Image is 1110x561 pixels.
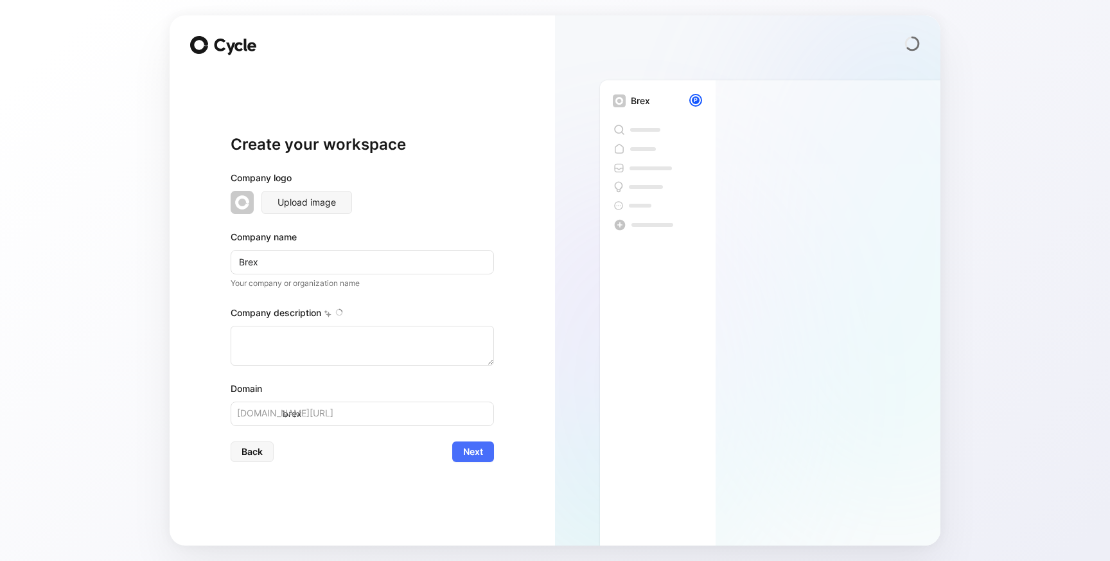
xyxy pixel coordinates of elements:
[613,94,626,107] img: workspace-default-logo-wX5zAyuM.png
[452,441,494,462] button: Next
[691,95,701,105] div: P
[277,195,336,210] span: Upload image
[231,229,494,245] div: Company name
[261,191,352,214] button: Upload image
[231,134,494,155] h1: Create your workspace
[242,444,263,459] span: Back
[231,191,254,214] img: workspace-default-logo-wX5zAyuM.png
[231,381,494,396] div: Domain
[631,93,650,109] div: Brex
[231,277,494,290] p: Your company or organization name
[231,305,494,326] div: Company description
[237,405,333,421] span: [DOMAIN_NAME][URL]
[231,170,494,191] div: Company logo
[231,441,274,462] button: Back
[463,444,483,459] span: Next
[231,250,494,274] input: Example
